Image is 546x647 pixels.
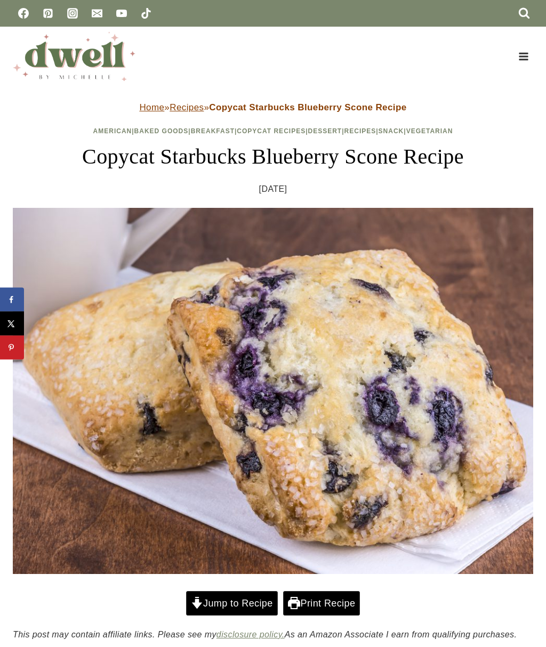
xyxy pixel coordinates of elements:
[283,591,360,616] a: Print Recipe
[86,3,108,24] a: Email
[139,102,164,112] a: Home
[308,127,342,135] a: Dessert
[13,141,533,173] h1: Copycat Starbucks Blueberry Scone Recipe
[93,127,453,135] span: | | | | | | |
[170,102,204,112] a: Recipes
[62,3,83,24] a: Instagram
[37,3,59,24] a: Pinterest
[13,32,135,81] img: DWELL by michelle
[191,127,235,135] a: Breakfast
[111,3,132,24] a: YouTube
[379,127,404,135] a: Snack
[237,127,306,135] a: Copycat Recipes
[134,127,189,135] a: Baked Goods
[93,127,132,135] a: American
[13,630,517,639] em: This post may contain affiliate links. Please see my As an Amazon Associate I earn from qualifyin...
[216,630,285,639] a: disclosure policy.
[513,48,533,64] button: Open menu
[186,591,278,616] a: Jump to Recipe
[209,102,406,112] strong: Copycat Starbucks Blueberry Scone Recipe
[135,3,157,24] a: TikTok
[13,208,533,573] img: Fresh,Blueberry,Scones
[515,4,533,22] button: View Search Form
[259,181,287,197] time: [DATE]
[406,127,453,135] a: Vegetarian
[13,3,34,24] a: Facebook
[139,102,406,112] span: » »
[344,127,376,135] a: Recipes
